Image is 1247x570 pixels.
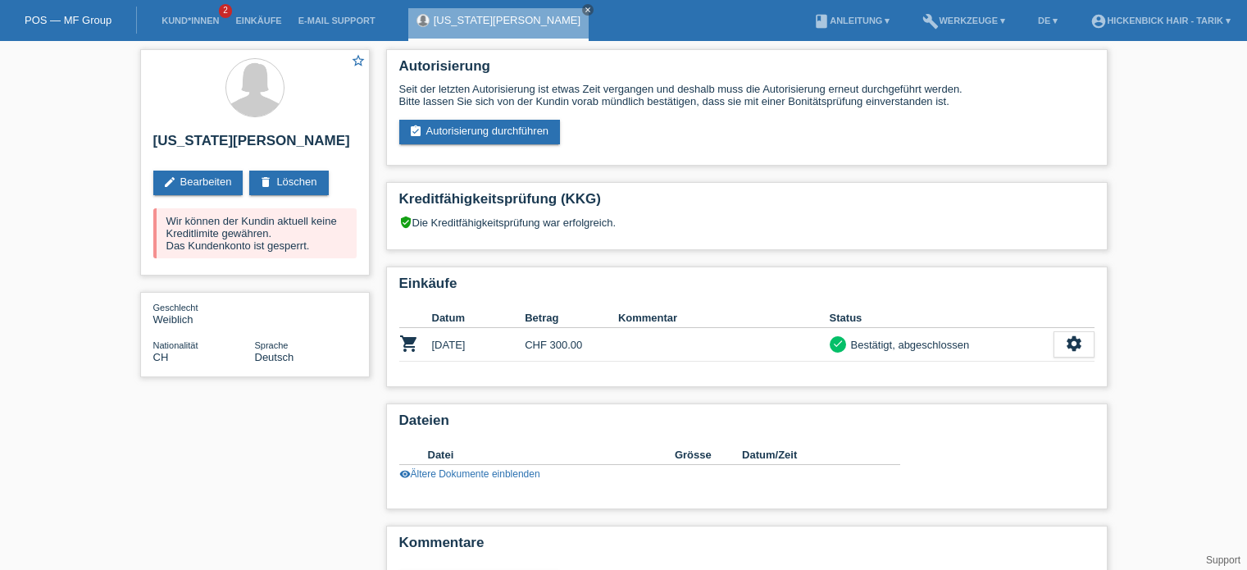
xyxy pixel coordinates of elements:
[399,468,540,480] a: visibilityÄltere Dokumente einblenden
[1090,13,1107,30] i: account_circle
[153,301,255,326] div: Weiblich
[805,16,898,25] a: bookAnleitung ▾
[399,58,1095,83] h2: Autorisierung
[399,535,1095,559] h2: Kommentare
[525,308,618,328] th: Betrag
[153,208,357,258] div: Wir können der Kundin aktuell keine Kreditlimite gewähren. Das Kundenkonto ist gesperrt.
[1030,16,1066,25] a: DE ▾
[1065,335,1083,353] i: settings
[227,16,289,25] a: Einkäufe
[163,176,176,189] i: edit
[584,6,592,14] i: close
[1082,16,1239,25] a: account_circleHickenbick Hair - Tarik ▾
[153,16,227,25] a: Kund*innen
[399,276,1095,300] h2: Einkäufe
[1206,554,1240,566] a: Support
[351,53,366,68] i: star_border
[922,13,939,30] i: build
[742,445,876,465] th: Datum/Zeit
[249,171,328,195] a: deleteLöschen
[399,413,1095,437] h2: Dateien
[399,120,561,144] a: assignment_turned_inAutorisierung durchführen
[434,14,580,26] a: [US_STATE][PERSON_NAME]
[153,303,198,312] span: Geschlecht
[428,445,675,465] th: Datei
[153,340,198,350] span: Nationalität
[830,308,1054,328] th: Status
[399,334,419,353] i: POSP00005378
[675,445,742,465] th: Grösse
[582,4,594,16] a: close
[351,53,366,71] a: star_border
[153,351,169,363] span: Schweiz
[25,14,112,26] a: POS — MF Group
[525,328,618,362] td: CHF 300.00
[432,328,526,362] td: [DATE]
[914,16,1013,25] a: buildWerkzeuge ▾
[399,216,412,229] i: verified_user
[259,176,272,189] i: delete
[399,191,1095,216] h2: Kreditfähigkeitsprüfung (KKG)
[219,4,232,18] span: 2
[432,308,526,328] th: Datum
[813,13,830,30] i: book
[255,351,294,363] span: Deutsch
[399,216,1095,241] div: Die Kreditfähigkeitsprüfung war erfolgreich.
[846,336,970,353] div: Bestätigt, abgeschlossen
[290,16,384,25] a: E-Mail Support
[153,133,357,157] h2: [US_STATE][PERSON_NAME]
[409,125,422,138] i: assignment_turned_in
[399,468,411,480] i: visibility
[618,308,830,328] th: Kommentar
[399,83,1095,107] div: Seit der letzten Autorisierung ist etwas Zeit vergangen und deshalb muss die Autorisierung erneut...
[153,171,243,195] a: editBearbeiten
[832,338,844,349] i: check
[255,340,289,350] span: Sprache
